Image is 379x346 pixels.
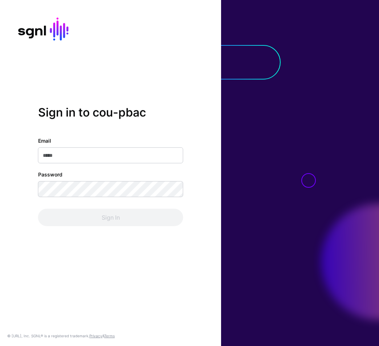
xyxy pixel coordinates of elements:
[7,333,115,339] div: © [URL], Inc. SGNL® is a registered trademark. &
[38,105,183,119] h2: Sign in to cou-pbac
[89,334,102,338] a: Privacy
[104,334,115,338] a: Terms
[38,171,62,178] label: Password
[38,137,51,144] label: Email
